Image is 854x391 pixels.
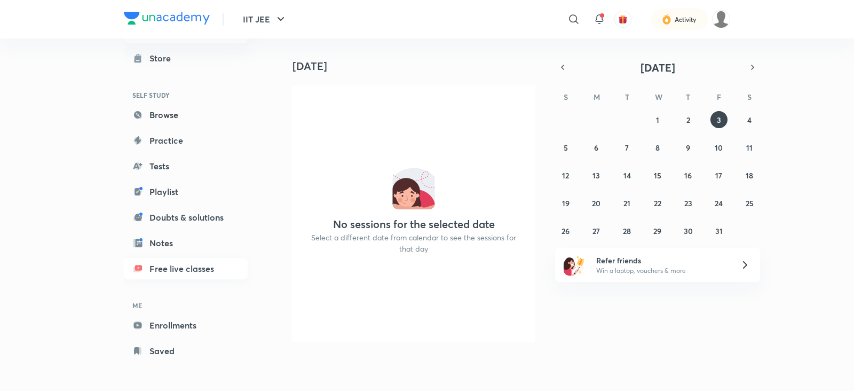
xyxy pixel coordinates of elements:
img: referral [564,254,585,276]
abbr: October 8, 2025 [655,143,660,153]
abbr: October 28, 2025 [623,226,631,236]
abbr: October 4, 2025 [747,115,752,125]
button: October 26, 2025 [557,222,574,239]
button: October 27, 2025 [588,222,605,239]
h6: ME [124,296,248,315]
button: October 9, 2025 [679,139,697,156]
button: October 10, 2025 [710,139,728,156]
abbr: Wednesday [655,92,662,102]
abbr: October 9, 2025 [686,143,690,153]
button: October 2, 2025 [679,111,697,128]
button: October 29, 2025 [649,222,666,239]
abbr: Thursday [686,92,690,102]
button: October 23, 2025 [679,194,697,212]
button: October 12, 2025 [557,167,574,184]
button: October 15, 2025 [649,167,666,184]
abbr: October 30, 2025 [684,226,693,236]
h4: No sessions for the selected date [333,218,495,231]
div: Store [149,52,177,65]
abbr: October 23, 2025 [684,198,692,208]
abbr: October 19, 2025 [562,198,570,208]
button: October 20, 2025 [588,194,605,212]
a: Practice [124,130,248,151]
img: activity [662,13,671,26]
a: Store [124,48,248,69]
button: October 11, 2025 [741,139,758,156]
abbr: October 18, 2025 [746,170,753,181]
abbr: October 17, 2025 [715,170,722,181]
abbr: October 27, 2025 [592,226,600,236]
button: October 14, 2025 [619,167,636,184]
a: Free live classes [124,258,248,279]
img: Company Logo [124,12,210,25]
abbr: October 24, 2025 [715,198,723,208]
abbr: Monday [594,92,600,102]
button: October 3, 2025 [710,111,728,128]
abbr: October 14, 2025 [623,170,631,181]
button: October 30, 2025 [679,222,697,239]
button: October 7, 2025 [619,139,636,156]
button: October 1, 2025 [649,111,666,128]
abbr: October 15, 2025 [654,170,661,181]
abbr: October 2, 2025 [686,115,690,125]
button: October 5, 2025 [557,139,574,156]
button: October 31, 2025 [710,222,728,239]
a: Playlist [124,181,248,202]
img: avatar [618,14,628,24]
abbr: October 5, 2025 [564,143,568,153]
button: October 24, 2025 [710,194,728,212]
abbr: October 31, 2025 [715,226,723,236]
button: avatar [614,11,631,28]
abbr: Sunday [564,92,568,102]
button: October 6, 2025 [588,139,605,156]
img: No events [392,167,435,209]
a: Company Logo [124,12,210,27]
h6: Refer friends [596,255,728,266]
button: IIT JEE [236,9,294,30]
a: Saved [124,340,248,362]
h4: [DATE] [292,60,543,73]
abbr: Friday [717,92,721,102]
button: October 21, 2025 [619,194,636,212]
button: October 22, 2025 [649,194,666,212]
h6: SELF STUDY [124,86,248,104]
a: Tests [124,155,248,177]
abbr: October 7, 2025 [625,143,629,153]
abbr: October 11, 2025 [746,143,753,153]
button: October 25, 2025 [741,194,758,212]
abbr: Tuesday [625,92,629,102]
button: October 17, 2025 [710,167,728,184]
span: [DATE] [640,60,675,75]
a: Notes [124,232,248,254]
abbr: October 13, 2025 [592,170,600,181]
abbr: October 16, 2025 [684,170,692,181]
abbr: October 29, 2025 [653,226,661,236]
abbr: October 26, 2025 [562,226,570,236]
button: October 13, 2025 [588,167,605,184]
abbr: Saturday [747,92,752,102]
button: October 19, 2025 [557,194,574,212]
a: Enrollments [124,315,248,336]
abbr: October 3, 2025 [717,115,721,125]
button: October 16, 2025 [679,167,697,184]
abbr: October 12, 2025 [562,170,569,181]
a: Doubts & solutions [124,207,248,228]
abbr: October 25, 2025 [746,198,754,208]
abbr: October 22, 2025 [654,198,661,208]
a: Browse [124,104,248,126]
button: October 18, 2025 [741,167,758,184]
abbr: October 1, 2025 [656,115,659,125]
button: October 4, 2025 [741,111,758,128]
button: October 28, 2025 [619,222,636,239]
button: October 8, 2025 [649,139,666,156]
abbr: October 21, 2025 [623,198,630,208]
p: Win a laptop, vouchers & more [596,266,728,276]
abbr: October 10, 2025 [715,143,723,153]
img: Asmita B [712,10,730,28]
abbr: October 20, 2025 [592,198,600,208]
abbr: October 6, 2025 [594,143,598,153]
button: [DATE] [570,60,745,75]
p: Select a different date from calendar to see the sessions for that day [305,232,522,254]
